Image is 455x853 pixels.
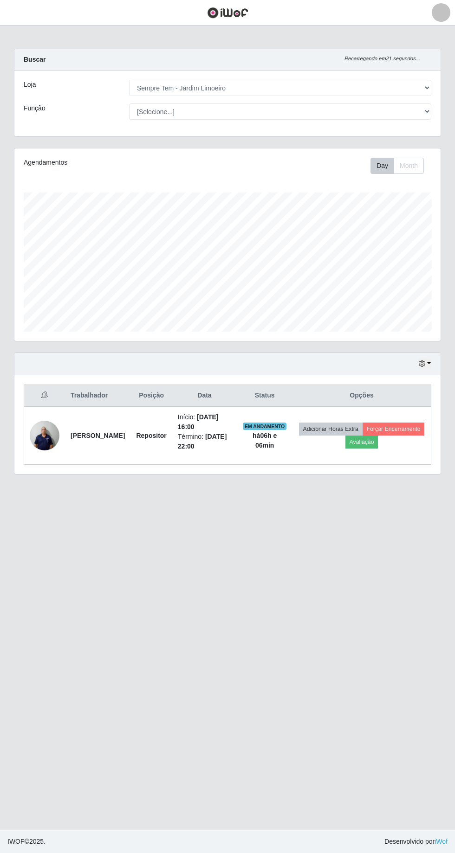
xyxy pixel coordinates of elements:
th: Status [237,385,292,407]
th: Posição [130,385,172,407]
strong: Repositor [136,432,166,439]
label: Loja [24,80,36,90]
i: Recarregando em 21 segundos... [344,56,420,61]
span: © 2025 . [7,837,45,847]
th: Opções [292,385,431,407]
div: First group [370,158,424,174]
li: Término: [178,432,231,451]
div: Toolbar with button groups [370,158,431,174]
th: Trabalhador [65,385,130,407]
button: Avaliação [345,436,378,449]
button: Forçar Encerramento [363,423,425,436]
button: Month [394,158,424,174]
label: Função [24,103,45,113]
div: Agendamentos [24,158,185,167]
button: Adicionar Horas Extra [299,423,363,436]
img: CoreUI Logo [207,7,248,19]
strong: Buscar [24,56,45,63]
li: Início: [178,412,231,432]
span: Desenvolvido por [384,837,448,847]
button: Day [370,158,394,174]
img: 1754951797627.jpeg [30,416,59,455]
span: IWOF [7,838,25,845]
strong: há 06 h e 06 min [253,432,277,449]
a: iWof [435,838,448,845]
strong: [PERSON_NAME] [71,432,125,439]
span: EM ANDAMENTO [243,423,287,430]
th: Data [172,385,237,407]
time: [DATE] 16:00 [178,413,219,430]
